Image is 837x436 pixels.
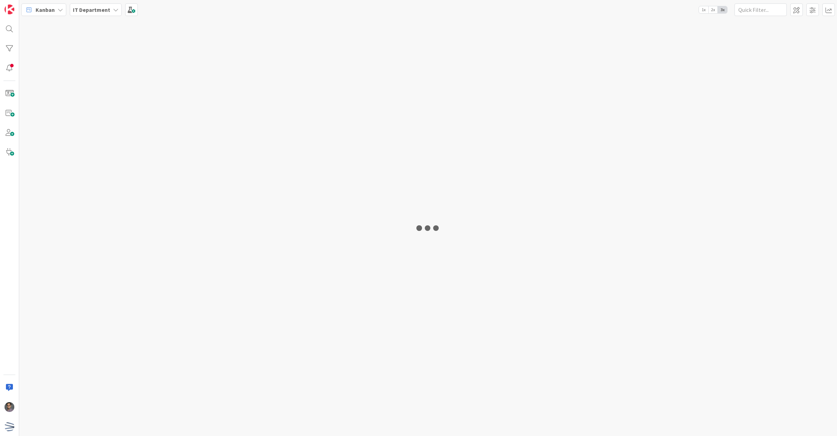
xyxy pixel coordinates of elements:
[73,6,110,13] b: IT Department
[734,3,787,16] input: Quick Filter...
[5,402,14,412] img: CS
[708,6,718,13] span: 2x
[5,5,14,14] img: Visit kanbanzone.com
[699,6,708,13] span: 1x
[5,422,14,431] img: avatar
[718,6,727,13] span: 3x
[36,6,55,14] span: Kanban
